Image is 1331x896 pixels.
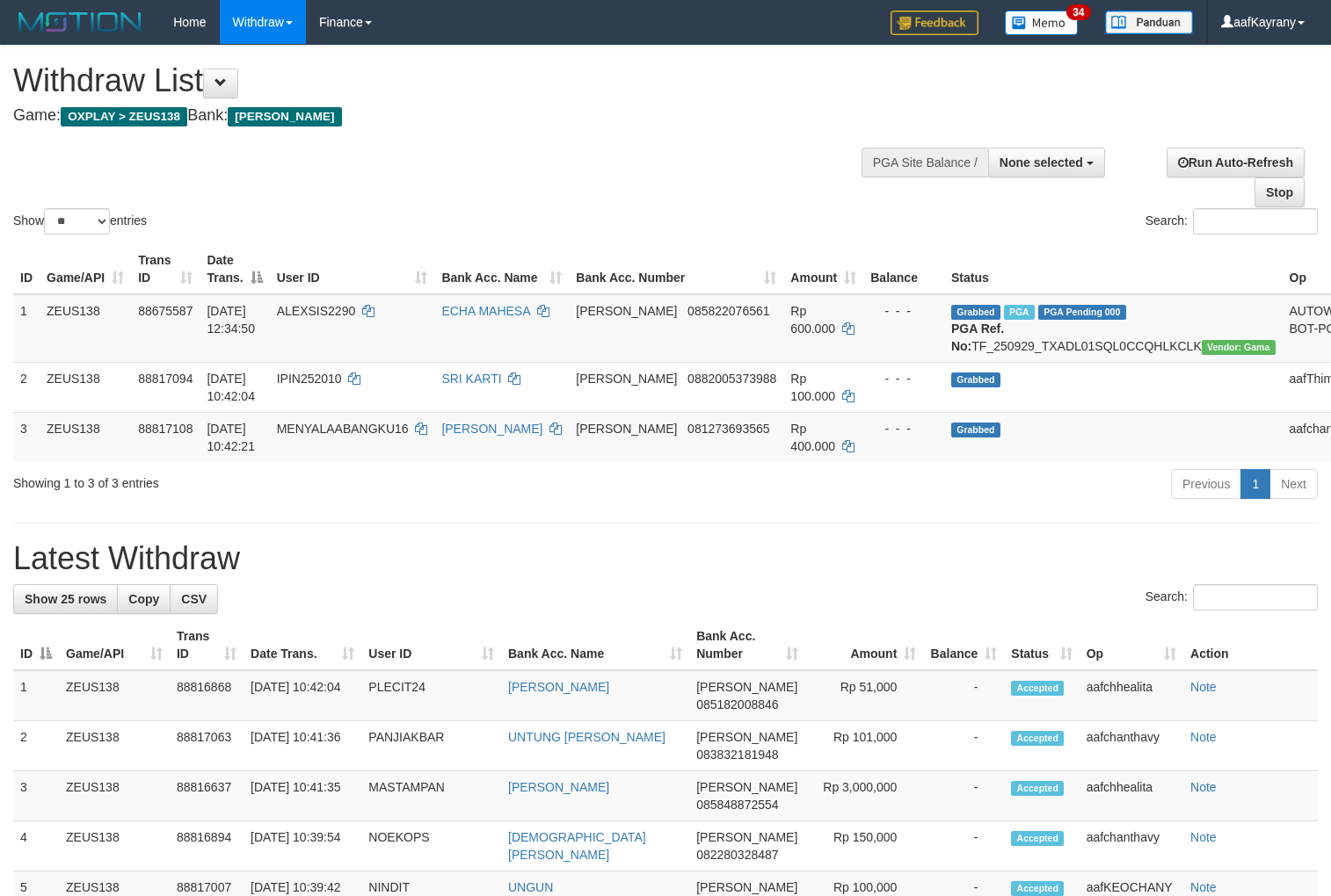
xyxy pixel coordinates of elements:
button: None selected [988,148,1105,177]
th: Bank Acc. Number: activate to sort column ascending [689,620,805,670]
td: ZEUS138 [40,412,131,462]
span: Grabbed [951,423,1000,437]
span: [PERSON_NAME] [696,830,797,844]
td: aafchanthavy [1080,721,1183,771]
span: Copy 085182008846 to clipboard [696,697,778,712]
th: Bank Acc. Name: activate to sort column ascending [501,620,689,670]
a: UNTUNG [PERSON_NAME] [508,730,665,744]
span: Copy 0882005373988 to clipboard [687,372,776,386]
input: Search: [1193,584,1318,611]
td: ZEUS138 [59,721,170,771]
td: - [923,721,1004,771]
td: [DATE] 10:42:04 [244,670,361,721]
td: - [923,670,1004,721]
th: ID [13,244,40,294]
img: Button%20Memo.svg [1005,11,1079,35]
th: Status: activate to sort column ascending [1004,620,1079,670]
td: ZEUS138 [59,670,170,721]
td: 2 [13,721,59,771]
a: CSV [170,584,218,614]
span: Vendor URL: https://trx31.1velocity.biz [1202,340,1276,355]
th: Status [944,244,1283,294]
span: Copy 085848872554 to clipboard [696,798,778,812]
th: Game/API: activate to sort column ascending [59,620,170,670]
span: 88817108 [138,422,193,436]
span: Copy [128,592,159,606]
div: - - - [870,302,937,320]
img: MOTION_logo.png [13,9,147,35]
span: None selected [1000,155,1083,170]
td: NOEKOPS [361,821,501,871]
th: Amount: activate to sort column ascending [805,620,923,670]
span: Marked by aafpengsreynich [1004,305,1035,320]
th: Balance: activate to sort column ascending [923,620,1004,670]
span: Show 25 rows [25,592,106,606]
img: Feedback.jpg [891,11,978,35]
div: - - - [870,370,937,387]
td: [DATE] 10:41:36 [244,721,361,771]
td: - [923,771,1004,821]
div: - - - [870,420,937,437]
a: Note [1190,680,1217,694]
span: 88817094 [138,372,193,386]
a: [PERSON_NAME] [508,680,609,694]
td: 88816894 [170,821,244,871]
a: Show 25 rows [13,584,118,614]
label: Search: [1146,584,1318,611]
span: [PERSON_NAME] [696,780,797,794]
td: ZEUS138 [40,294,131,363]
span: Copy 083832181948 to clipboard [696,748,778,762]
select: Showentries [44,208,110,235]
a: [PERSON_NAME] [508,780,609,794]
a: ECHA MAHESA [441,304,529,318]
td: PANJIAKBAR [361,721,501,771]
td: ZEUS138 [59,771,170,821]
th: Amount: activate to sort column ascending [783,244,863,294]
th: Action [1183,620,1318,670]
td: 88816637 [170,771,244,821]
a: Previous [1171,469,1241,499]
td: 88816868 [170,670,244,721]
span: Accepted [1011,881,1064,896]
span: Rp 100.000 [790,372,835,403]
div: PGA Site Balance / [862,148,988,177]
td: ZEUS138 [40,362,131,412]
span: CSV [181,592,207,606]
td: MASTAMPAN [361,771,501,821]
span: [PERSON_NAME] [696,730,797,744]
a: [DEMOGRAPHIC_DATA][PERSON_NAME] [508,830,646,862]
a: 1 [1240,469,1270,499]
td: 2 [13,362,40,412]
td: 3 [13,412,40,462]
a: UNGUN [508,880,553,894]
td: aafchhealita [1080,771,1183,821]
span: 88675587 [138,304,193,318]
td: ZEUS138 [59,821,170,871]
div: Showing 1 to 3 of 3 entries [13,467,542,492]
span: Accepted [1011,781,1064,796]
span: [PERSON_NAME] [228,107,341,126]
th: Balance [863,244,944,294]
span: Grabbed [951,372,1000,387]
h1: Withdraw List [13,63,869,98]
td: Rp 3,000,000 [805,771,923,821]
span: Grabbed [951,305,1000,320]
a: SRI KARTI [441,372,501,386]
span: IPIN252010 [277,372,342,386]
td: aafchanthavy [1080,821,1183,871]
span: PGA Pending [1038,305,1126,320]
span: [DATE] 12:34:50 [207,304,255,336]
label: Search: [1146,208,1318,235]
th: ID: activate to sort column descending [13,620,59,670]
span: Rp 600.000 [790,304,835,336]
span: [PERSON_NAME] [696,880,797,894]
a: [PERSON_NAME] [441,422,542,436]
b: PGA Ref. No: [951,322,1004,353]
span: [DATE] 10:42:21 [207,422,255,453]
a: Next [1269,469,1318,499]
td: PLECIT24 [361,670,501,721]
td: Rp 150,000 [805,821,923,871]
span: Copy 085822076561 to clipboard [687,304,769,318]
input: Search: [1193,208,1318,235]
th: Game/API: activate to sort column ascending [40,244,131,294]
